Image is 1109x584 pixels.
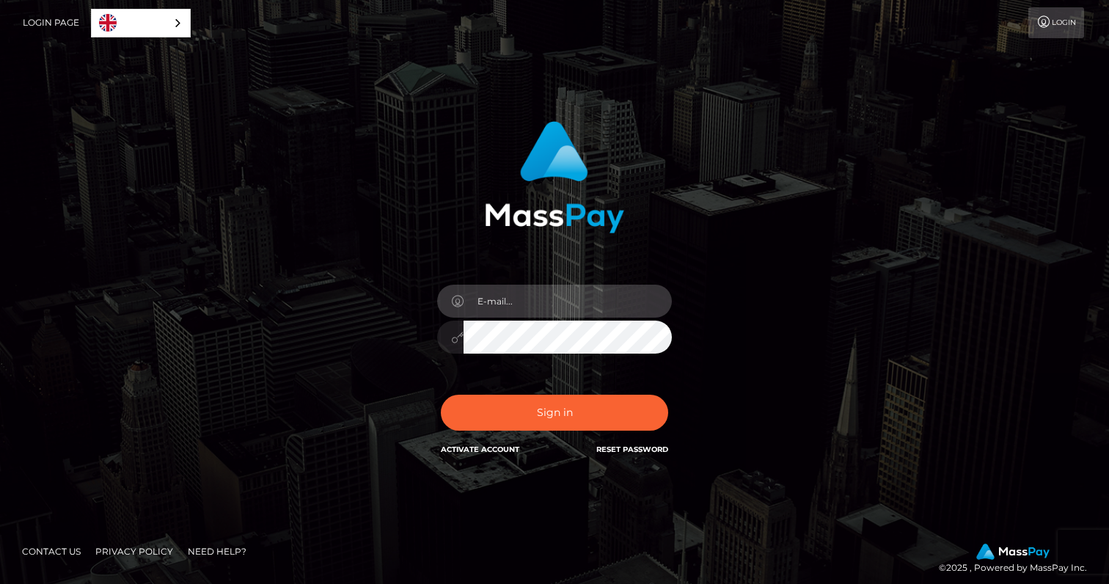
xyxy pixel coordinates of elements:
[976,544,1050,560] img: MassPay
[92,10,190,37] a: English
[16,540,87,563] a: Contact Us
[1028,7,1084,38] a: Login
[939,544,1098,576] div: © 2025 , Powered by MassPay Inc.
[91,9,191,37] aside: Language selected: English
[485,121,624,233] img: MassPay Login
[182,540,252,563] a: Need Help?
[91,9,191,37] div: Language
[23,7,79,38] a: Login Page
[441,395,668,431] button: Sign in
[596,445,668,454] a: Reset Password
[464,285,672,318] input: E-mail...
[441,445,519,454] a: Activate Account
[89,540,179,563] a: Privacy Policy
